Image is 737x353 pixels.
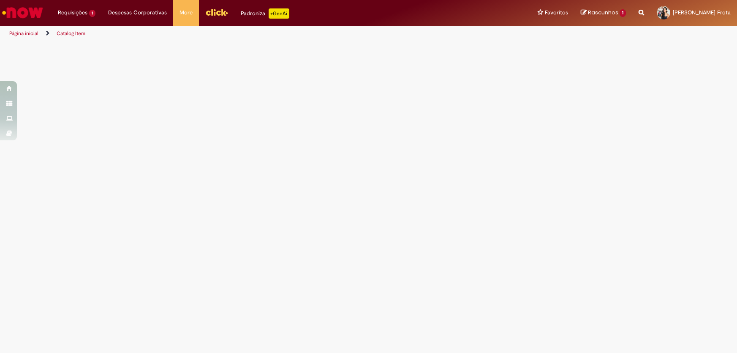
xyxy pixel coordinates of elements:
[269,8,289,19] p: +GenAi
[588,8,618,16] span: Rascunhos
[545,8,568,17] span: Favoritos
[673,9,731,16] span: [PERSON_NAME] Frota
[58,8,87,17] span: Requisições
[9,30,38,37] a: Página inicial
[1,4,44,21] img: ServiceNow
[620,9,626,17] span: 1
[205,6,228,19] img: click_logo_yellow_360x200.png
[108,8,167,17] span: Despesas Corporativas
[241,8,289,19] div: Padroniza
[89,10,95,17] span: 1
[6,26,485,41] ul: Trilhas de página
[581,9,626,17] a: Rascunhos
[57,30,85,37] a: Catalog Item
[179,8,193,17] span: More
